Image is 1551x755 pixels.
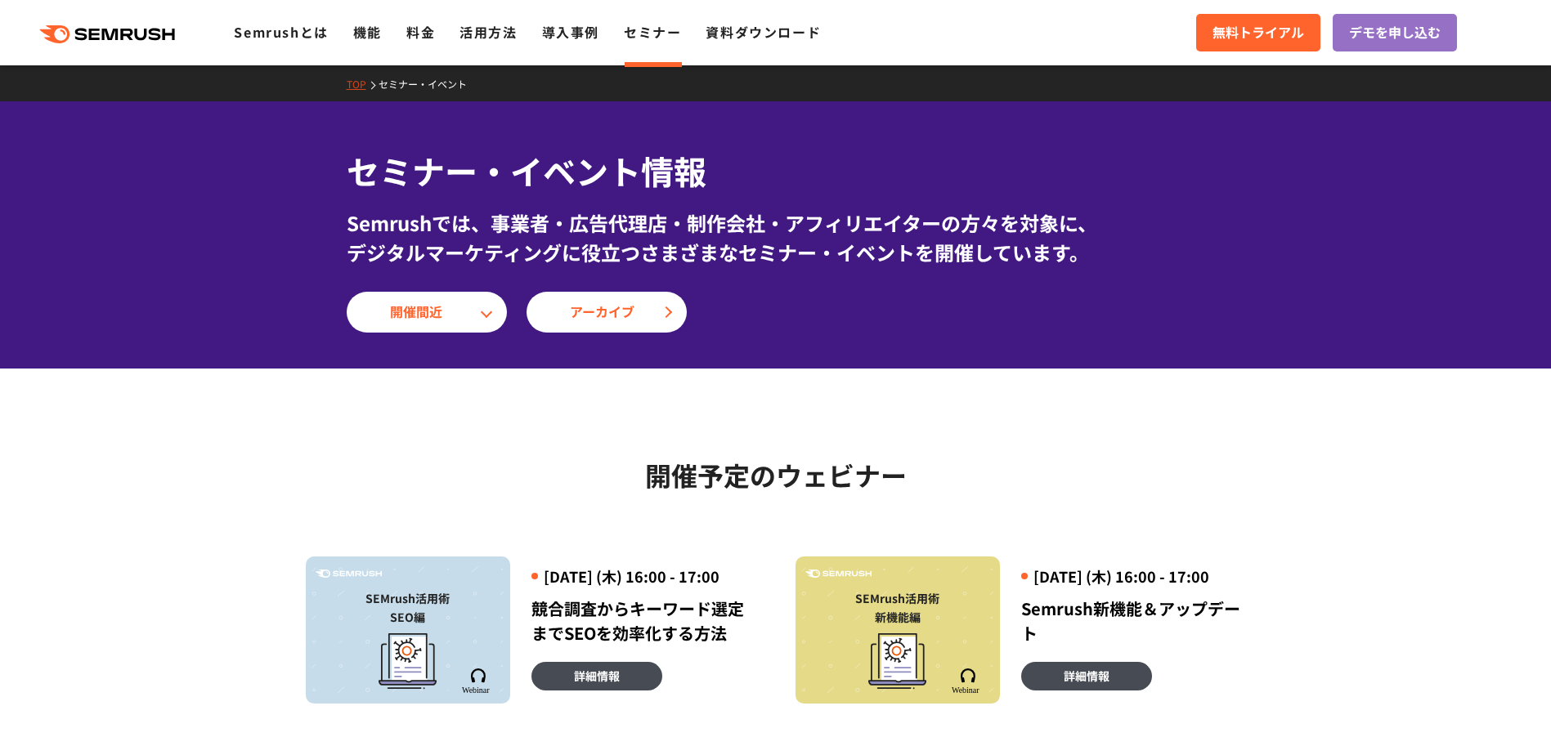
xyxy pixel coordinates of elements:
a: 無料トライアル [1196,14,1320,51]
a: 開催間近 [347,292,507,333]
h2: 開催予定のウェビナー [306,454,1246,495]
a: セミナー [624,22,681,42]
span: デモを申し込む [1349,22,1441,43]
a: デモを申し込む [1333,14,1457,51]
div: Semrushでは、事業者・広告代理店・制作会社・アフィリエイターの方々を対象に、 デジタルマーケティングに役立つさまざまなセミナー・イベントを開催しています。 [347,208,1205,267]
span: アーカイブ [570,302,643,323]
span: 詳細情報 [574,667,620,685]
a: セミナー・イベント [379,77,479,91]
div: [DATE] (木) 16:00 - 17:00 [531,566,756,587]
a: 詳細情報 [1021,662,1152,690]
h1: セミナー・イベント情報 [347,147,1205,195]
div: Semrush新機能＆アップデート [1021,596,1246,646]
span: 開催間近 [390,302,464,323]
a: 資料ダウンロード [706,22,821,42]
img: Semrush [805,570,872,579]
a: 料金 [406,22,435,42]
a: 活用方法 [459,22,517,42]
div: SEMrush活用術 SEO編 [314,589,502,627]
img: Semrush [461,668,495,694]
a: 詳細情報 [531,662,662,690]
span: 無料トライアル [1213,22,1304,43]
img: Semrush [316,570,382,579]
a: 導入事例 [542,22,599,42]
img: Semrush [951,668,984,694]
div: SEMrush活用術 新機能編 [804,589,992,627]
div: [DATE] (木) 16:00 - 17:00 [1021,566,1246,587]
a: 機能 [353,22,382,42]
a: TOP [347,77,379,91]
a: アーカイブ [527,292,687,333]
div: 競合調査からキーワード選定までSEOを効率化する方法 [531,596,756,646]
span: 詳細情報 [1064,667,1109,685]
a: Semrushとは [234,22,328,42]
